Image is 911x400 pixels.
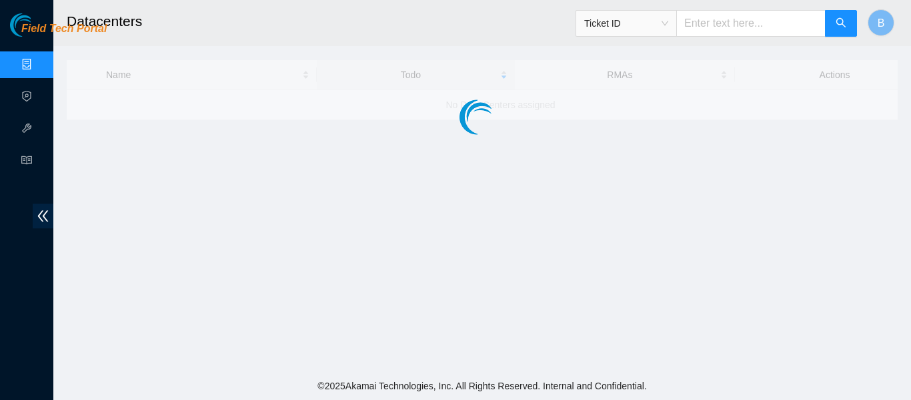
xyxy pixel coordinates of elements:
span: Ticket ID [584,13,668,33]
img: Akamai Technologies [10,13,67,37]
button: B [868,9,894,36]
input: Enter text here... [676,10,826,37]
span: search [836,17,846,30]
a: Akamai TechnologiesField Tech Portal [10,24,107,41]
button: search [825,10,857,37]
span: double-left [33,204,53,228]
span: Field Tech Portal [21,23,107,35]
span: B [878,15,885,31]
footer: © 2025 Akamai Technologies, Inc. All Rights Reserved. Internal and Confidential. [53,372,911,400]
span: read [21,149,32,176]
